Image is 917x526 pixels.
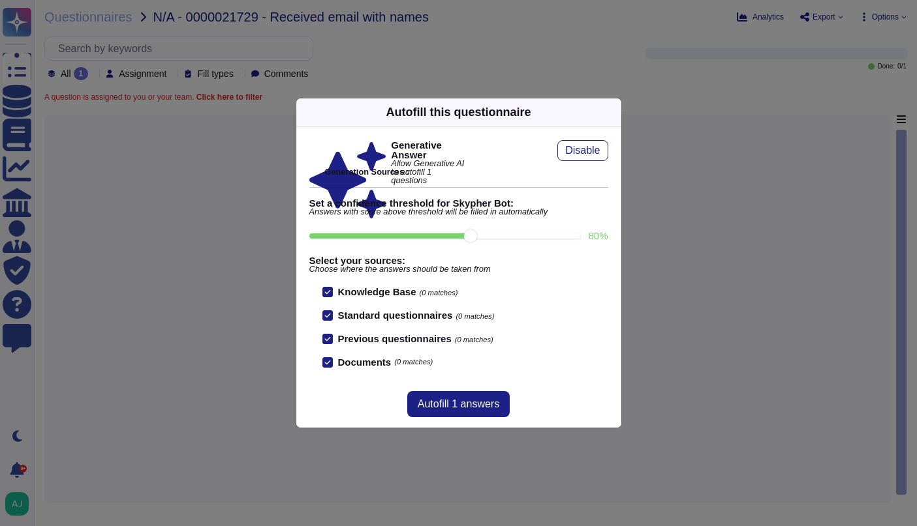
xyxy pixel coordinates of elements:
[391,140,468,160] b: Generative Answer
[386,104,531,121] div: Autofill this questionnaire
[418,399,499,409] span: Autofill 1 answers
[455,336,493,343] span: (0 matches)
[309,265,608,274] span: Choose where the answers should be taken from
[309,198,608,208] b: Set a confidence threshold for Skypher Bot:
[391,160,468,184] span: Allow Generative AI to autofill 1 questions
[338,310,453,321] b: Standard questionnaires
[407,391,510,417] button: Autofill 1 answers
[588,231,608,241] label: 80 %
[338,357,392,367] b: Documents
[394,358,433,366] span: (0 matches)
[456,312,494,320] span: (0 matches)
[557,140,608,161] button: Disable
[420,289,458,297] span: (0 matches)
[338,333,452,344] b: Previous questionnaires
[565,145,600,156] span: Disable
[338,286,416,297] b: Knowledge Base
[325,167,409,177] b: Generation Sources :
[309,256,608,265] b: Select your sources:
[309,208,608,216] span: Answers with score above threshold will be filled in automatically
